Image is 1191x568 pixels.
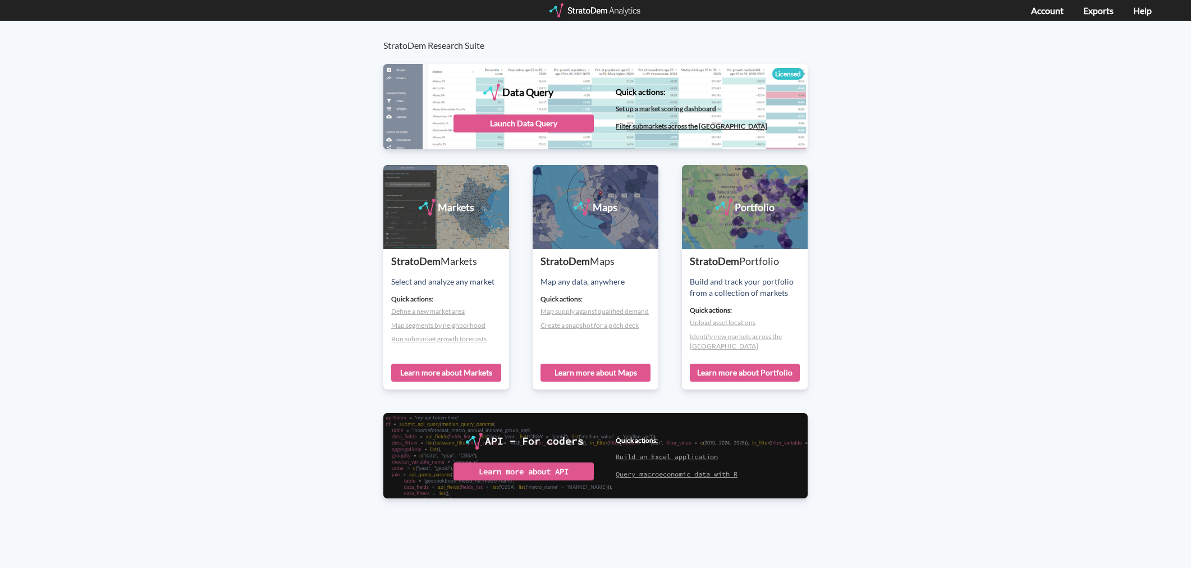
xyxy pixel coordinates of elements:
div: Data Query [502,84,553,100]
a: Define a new market area [391,307,465,315]
h4: Quick actions: [616,437,737,444]
a: Identify new markets across the [GEOGRAPHIC_DATA] [690,332,782,350]
div: StratoDem [690,254,808,269]
h4: Quick actions: [391,295,509,303]
div: Select and analyze any market [391,276,509,287]
a: Account [1031,5,1064,16]
div: Learn more about Portfolio [690,364,800,382]
div: Launch Data Query [454,114,594,132]
a: Help [1133,5,1152,16]
a: Build an Excel application [616,452,718,461]
div: Markets [438,199,474,216]
div: API - For coders [485,433,584,450]
span: Markets [441,255,477,267]
div: Licensed [772,68,804,80]
a: Query macroeconomic data with R [616,470,737,478]
div: Portfolio [735,199,775,216]
div: Map any data, anywhere [540,276,658,287]
a: Filter submarkets across the [GEOGRAPHIC_DATA] [616,122,767,130]
div: Learn more about Maps [540,364,651,382]
h4: Quick actions: [540,295,658,303]
div: StratoDem [391,254,509,269]
span: Maps [590,255,615,267]
div: Build and track your portfolio from a collection of markets [690,276,808,299]
a: Map segments by neighborhood [391,321,485,329]
span: Portfolio [739,255,779,267]
div: Maps [593,199,617,216]
h4: Quick actions: [690,306,808,314]
a: Run submarket growth forecasts [391,335,487,343]
a: Upload asset locations [690,318,755,327]
div: Learn more about Markets [391,364,501,382]
a: Create a snapshot for a pitch deck [540,321,639,329]
h3: StratoDem Research Suite [383,21,819,51]
div: StratoDem [540,254,658,269]
h4: Quick actions: [616,88,767,96]
a: Set up a market scoring dashboard [616,104,716,113]
a: Exports [1083,5,1114,16]
div: Learn more about API [454,462,594,480]
a: Map supply against qualified demand [540,307,649,315]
